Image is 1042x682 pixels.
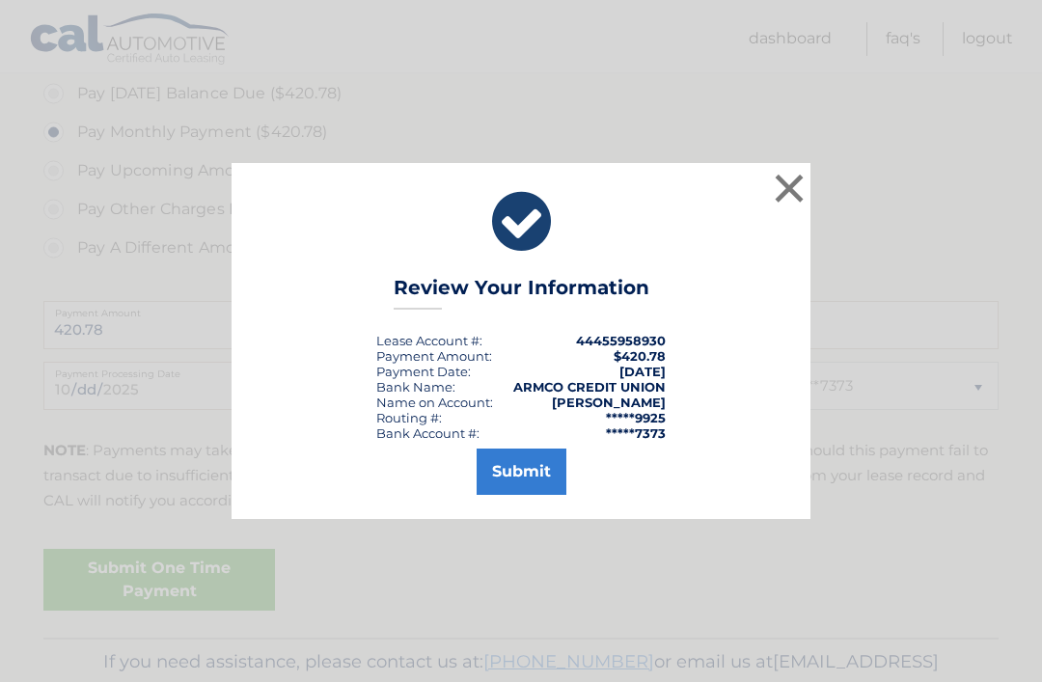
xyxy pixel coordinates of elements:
div: Payment Amount: [376,348,492,364]
h3: Review Your Information [394,276,649,310]
div: Bank Account #: [376,425,480,441]
strong: ARMCO CREDIT UNION [513,379,666,395]
span: Payment Date [376,364,468,379]
strong: [PERSON_NAME] [552,395,666,410]
div: Name on Account: [376,395,493,410]
span: [DATE] [619,364,666,379]
strong: 44455958930 [576,333,666,348]
div: Routing #: [376,410,442,425]
button: × [770,169,809,207]
div: Lease Account #: [376,333,482,348]
div: Bank Name: [376,379,455,395]
span: $420.78 [614,348,666,364]
div: : [376,364,471,379]
button: Submit [477,449,566,495]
